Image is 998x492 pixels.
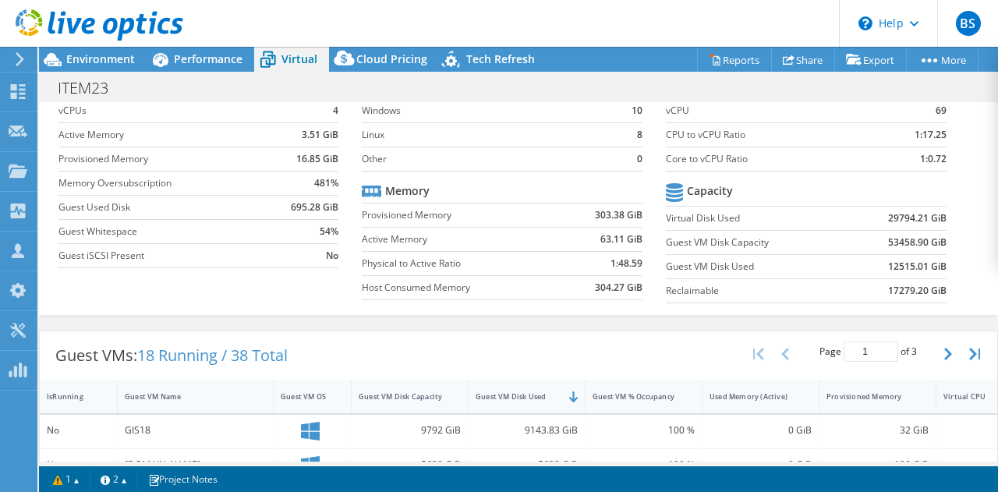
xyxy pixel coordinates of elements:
a: 2 [90,469,138,489]
div: GIS18 [125,422,266,439]
label: Linux [362,127,617,143]
div: Guest VM Name [125,391,247,402]
b: 481% [314,175,338,191]
div: [DOMAIN_NAME] [125,456,266,473]
b: 63.11 GiB [600,232,642,247]
span: Environment [66,51,135,66]
b: 17279.20 GiB [888,283,947,299]
div: 9792 GiB [359,422,461,439]
b: 8 [637,127,642,143]
div: Virtual CPU [943,391,988,402]
b: 16.85 GiB [296,151,338,167]
b: 4 [333,103,338,119]
label: Host Consumed Memory [362,280,561,296]
span: 18 Running / 38 Total [137,345,288,366]
label: Guest Whitespace [58,224,271,239]
b: Capacity [687,183,733,199]
div: No [47,456,110,473]
label: Reclaimable [666,283,849,299]
div: 100 % [593,422,695,439]
div: Used Memory (Active) [710,391,793,402]
b: 1:48.59 [610,256,642,271]
span: Virtual [281,51,317,66]
span: Cloud Pricing [356,51,427,66]
h1: ITEM23 [51,80,133,97]
b: 53458.90 GiB [888,235,947,250]
a: Project Notes [137,469,228,489]
div: Guest VMs: [40,331,303,380]
label: Physical to Active Ratio [362,256,561,271]
label: Provisioned Memory [362,207,561,223]
div: 5632 GiB [359,456,461,473]
b: 3.51 GiB [302,127,338,143]
label: Other [362,151,617,167]
b: 695.28 GiB [291,200,338,215]
b: 12515.01 GiB [888,259,947,274]
div: 9143.83 GiB [476,422,578,439]
a: Share [771,48,835,72]
label: Guest VM Disk Capacity [666,235,849,250]
label: vCPUs [58,103,271,119]
div: Provisioned Memory [826,391,910,402]
b: No [326,248,338,264]
b: 303.38 GiB [595,207,642,223]
label: CPU to vCPU Ratio [666,127,872,143]
b: Memory [385,183,430,199]
span: BS [956,11,981,36]
label: vCPU [666,103,872,119]
b: 69 [936,103,947,119]
b: 1:0.72 [920,151,947,167]
span: Page of [819,342,917,362]
b: 10 [632,103,642,119]
b: 304.27 GiB [595,280,642,296]
svg: \n [858,16,872,30]
label: Guest VM Disk Used [666,259,849,274]
div: 0 GiB [710,422,812,439]
div: 128 GiB [826,456,929,473]
label: Guest Used Disk [58,200,271,215]
span: Performance [174,51,242,66]
b: 54% [320,224,338,239]
a: Export [834,48,907,72]
div: Guest VM Disk Capacity [359,391,442,402]
a: More [906,48,979,72]
b: 0 [637,151,642,167]
div: Guest VM OS [281,391,325,402]
label: Active Memory [362,232,561,247]
b: 29794.21 GiB [888,211,947,226]
span: Tech Refresh [466,51,535,66]
a: 1 [42,469,90,489]
div: 100 % [593,456,695,473]
label: Windows [362,103,617,119]
div: 0 GiB [710,456,812,473]
div: No [47,422,110,439]
label: Active Memory [58,127,271,143]
b: 1:17.25 [915,127,947,143]
div: Guest VM % Occupancy [593,391,676,402]
label: Core to vCPU Ratio [666,151,872,167]
div: 32 GiB [826,422,929,439]
div: Guest VM Disk Used [476,391,559,402]
a: Reports [697,48,772,72]
label: Memory Oversubscription [58,175,271,191]
div: IsRunning [47,391,91,402]
input: jump to page [844,342,898,362]
div: 5632 GiB [476,456,578,473]
label: Guest iSCSI Present [58,248,271,264]
span: 3 [911,345,917,358]
label: Virtual Disk Used [666,211,849,226]
label: Provisioned Memory [58,151,271,167]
